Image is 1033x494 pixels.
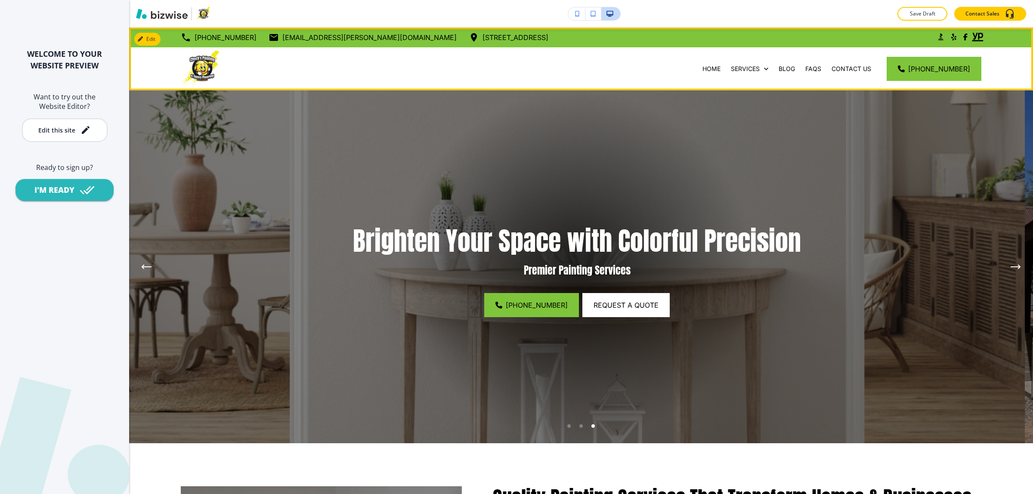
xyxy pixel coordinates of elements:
img: Bizwise Logo [136,9,188,19]
li: Go to slide 2 [575,420,587,432]
a: [PHONE_NUMBER] [484,293,579,317]
span: request a quote [594,300,659,310]
a: [EMAIL_ADDRESS][PERSON_NAME][DOMAIN_NAME] [269,31,457,44]
div: Edit this site [38,127,75,133]
span: [PHONE_NUMBER] [908,64,970,74]
p: Premier Painting Services [230,264,924,277]
h6: Want to try out the Website Editor? [14,92,115,111]
h2: WELCOME TO YOUR WEBSITE PREVIEW [14,48,115,71]
div: Next Slide [1007,251,1024,282]
p: [EMAIL_ADDRESS][PERSON_NAME][DOMAIN_NAME] [282,31,457,44]
a: [PHONE_NUMBER] [887,57,981,81]
p: Save Draft [909,10,936,18]
p: [PHONE_NUMBER] [195,31,257,44]
a: [STREET_ADDRESS] [469,31,548,44]
button: Save Draft [897,7,947,21]
p: Brighten Your Space with Colorful Precision [230,225,924,256]
li: Go to slide 3 [587,420,599,432]
button: Previous Hero Image [138,258,155,275]
div: Previous Slide [138,251,155,282]
img: Chuck's Painting [181,50,224,86]
li: Go to slide 1 [563,420,575,432]
button: Contact Sales [954,7,1026,21]
p: CONTACT US [832,65,871,73]
span: [PHONE_NUMBER] [506,300,568,310]
div: I'M READY [34,185,74,195]
button: Edit this site [22,118,108,142]
img: Banner Image [129,90,1025,443]
p: SERVICES [731,65,760,73]
p: FAQs [805,65,821,73]
p: Contact Sales [965,10,999,18]
img: Your Logo [195,7,212,21]
button: request a quote [582,293,670,317]
button: Next Hero Image [1007,258,1024,275]
a: [PHONE_NUMBER] [181,31,257,44]
p: HOME [702,65,721,73]
h6: Ready to sign up? [14,163,115,172]
p: [STREET_ADDRESS] [482,31,548,44]
button: I'M READY [15,179,114,201]
button: Edit [134,33,161,46]
p: BLOG [779,65,795,73]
